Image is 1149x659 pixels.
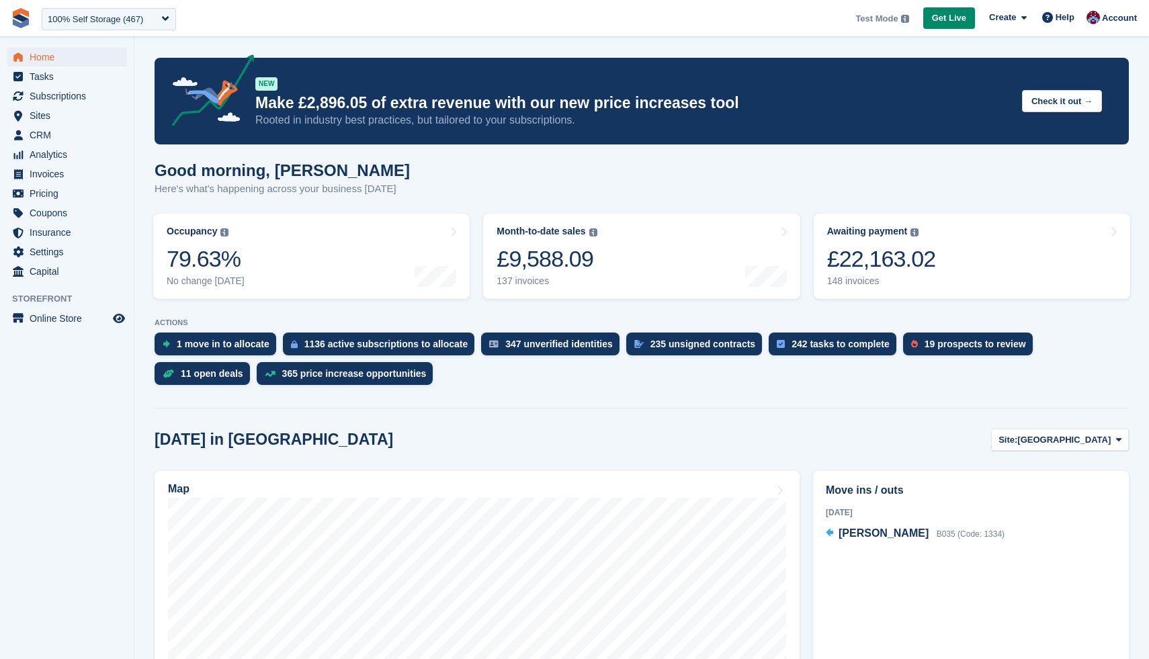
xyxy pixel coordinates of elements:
a: [PERSON_NAME] B035 (Code: 1334) [826,525,1005,543]
a: menu [7,67,127,86]
div: 365 price increase opportunities [282,368,427,379]
span: Account [1102,11,1137,25]
a: Month-to-date sales £9,588.09 137 invoices [483,214,800,299]
span: [PERSON_NAME] [839,527,929,539]
a: menu [7,126,127,144]
div: 1 move in to allocate [177,339,269,349]
div: 1136 active subscriptions to allocate [304,339,468,349]
div: 137 invoices [497,275,597,287]
h2: Map [168,483,189,495]
div: No change [DATE] [167,275,245,287]
a: 1136 active subscriptions to allocate [283,333,482,362]
span: Pricing [30,184,110,203]
p: ACTIONS [155,318,1129,327]
a: menu [7,204,127,222]
span: B035 (Code: 1334) [937,529,1005,539]
span: [GEOGRAPHIC_DATA] [1017,433,1111,447]
p: Make £2,896.05 of extra revenue with our new price increases tool [255,93,1011,113]
a: 1 move in to allocate [155,333,283,362]
div: 347 unverified identities [505,339,613,349]
img: task-75834270c22a3079a89374b754ae025e5fb1db73e45f91037f5363f120a921f8.svg [777,340,785,348]
button: Site: [GEOGRAPHIC_DATA] [991,429,1129,451]
img: icon-info-grey-7440780725fd019a000dd9b08b2336e03edf1995a4989e88bcd33f0948082b44.svg [589,228,597,236]
a: menu [7,184,127,203]
p: Rooted in industry best practices, but tailored to your subscriptions. [255,113,1011,128]
h1: Good morning, [PERSON_NAME] [155,161,410,179]
img: deal-1b604bf984904fb50ccaf53a9ad4b4a5d6e5aea283cecdc64d6e3604feb123c2.svg [163,369,174,378]
div: 235 unsigned contracts [650,339,755,349]
p: Here's what's happening across your business [DATE] [155,181,410,197]
a: 242 tasks to complete [769,333,903,362]
span: Tasks [30,67,110,86]
img: stora-icon-8386f47178a22dfd0bd8f6a31ec36ba5ce8667c1dd55bd0f319d3a0aa187defe.svg [11,8,31,28]
span: CRM [30,126,110,144]
a: menu [7,87,127,105]
a: Preview store [111,310,127,326]
span: Home [30,48,110,67]
span: Analytics [30,145,110,164]
span: Test Mode [855,12,898,26]
button: Check it out → [1022,90,1102,112]
h2: [DATE] in [GEOGRAPHIC_DATA] [155,431,393,449]
a: 19 prospects to review [903,333,1039,362]
img: icon-info-grey-7440780725fd019a000dd9b08b2336e03edf1995a4989e88bcd33f0948082b44.svg [910,228,919,236]
img: David Hughes [1087,11,1100,24]
div: 11 open deals [181,368,243,379]
a: 235 unsigned contracts [626,333,769,362]
img: prospect-51fa495bee0391a8d652442698ab0144808aea92771e9ea1ae160a38d050c398.svg [911,340,918,348]
div: 79.63% [167,245,245,273]
div: [DATE] [826,507,1116,519]
a: menu [7,165,127,183]
a: menu [7,223,127,242]
img: price_increase_opportunities-93ffe204e8149a01c8c9dc8f82e8f89637d9d84a8eef4429ea346261dce0b2c0.svg [265,371,275,377]
span: Capital [30,262,110,281]
a: menu [7,106,127,125]
div: £22,163.02 [827,245,936,273]
div: NEW [255,77,278,91]
img: active_subscription_to_allocate_icon-d502201f5373d7db506a760aba3b589e785aa758c864c3986d89f69b8ff3... [291,340,298,349]
a: menu [7,145,127,164]
span: Insurance [30,223,110,242]
div: £9,588.09 [497,245,597,273]
h2: Move ins / outs [826,482,1116,498]
div: Month-to-date sales [497,226,585,237]
div: 19 prospects to review [925,339,1026,349]
span: Create [989,11,1016,24]
a: menu [7,243,127,261]
a: 347 unverified identities [481,333,626,362]
div: Awaiting payment [827,226,908,237]
span: Sites [30,106,110,125]
a: menu [7,262,127,281]
span: Coupons [30,204,110,222]
span: Settings [30,243,110,261]
span: Get Live [932,11,966,25]
img: verify_identity-adf6edd0f0f0b5bbfe63781bf79b02c33cf7c696d77639b501bdc392416b5a36.svg [489,340,499,348]
img: icon-info-grey-7440780725fd019a000dd9b08b2336e03edf1995a4989e88bcd33f0948082b44.svg [901,15,909,23]
span: Site: [998,433,1017,447]
img: contract_signature_icon-13c848040528278c33f63329250d36e43548de30e8caae1d1a13099fd9432cc5.svg [634,340,644,348]
a: Occupancy 79.63% No change [DATE] [153,214,470,299]
a: 365 price increase opportunities [257,362,440,392]
div: 242 tasks to complete [792,339,890,349]
img: price-adjustments-announcement-icon-8257ccfd72463d97f412b2fc003d46551f7dbcb40ab6d574587a9cd5c0d94... [161,54,255,131]
a: 11 open deals [155,362,257,392]
a: menu [7,48,127,67]
span: Storefront [12,292,134,306]
span: Help [1056,11,1074,24]
a: Get Live [923,7,975,30]
div: 148 invoices [827,275,936,287]
a: Awaiting payment £22,163.02 148 invoices [814,214,1130,299]
img: icon-info-grey-7440780725fd019a000dd9b08b2336e03edf1995a4989e88bcd33f0948082b44.svg [220,228,228,236]
img: move_ins_to_allocate_icon-fdf77a2bb77ea45bf5b3d319d69a93e2d87916cf1d5bf7949dd705db3b84f3ca.svg [163,340,170,348]
div: 100% Self Storage (467) [48,13,143,26]
div: Occupancy [167,226,217,237]
span: Online Store [30,309,110,328]
span: Invoices [30,165,110,183]
span: Subscriptions [30,87,110,105]
a: menu [7,309,127,328]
